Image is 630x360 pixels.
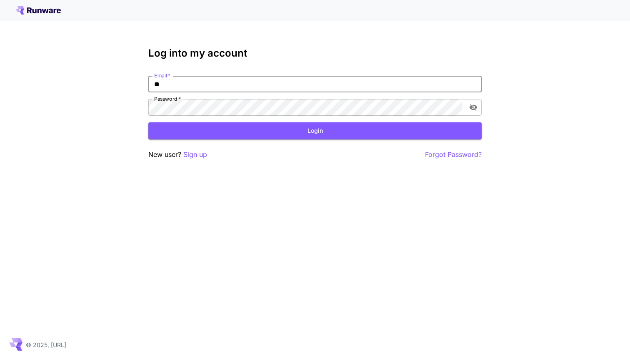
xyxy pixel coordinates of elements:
button: Forgot Password? [425,149,482,160]
button: Login [148,122,482,139]
p: © 2025, [URL] [26,340,66,349]
p: New user? [148,149,207,160]
label: Email [154,72,170,79]
button: Sign up [183,149,207,160]
h3: Log into my account [148,47,482,59]
button: toggle password visibility [466,100,481,115]
label: Password [154,95,181,102]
